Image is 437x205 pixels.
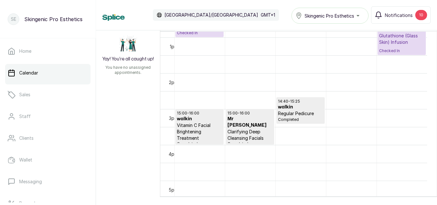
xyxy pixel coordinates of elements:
span: Completed [278,117,323,122]
p: Sales [19,91,30,98]
p: Vitamin C Facial Brightening Treatment [177,122,222,141]
p: Staff [19,113,31,120]
p: GMT+1 [261,12,275,18]
span: Notifications [385,12,413,19]
div: 5pm [167,186,179,193]
p: Regular Pedicure [278,110,323,117]
p: Glutathione (Glass Skin) Infusion [379,33,424,45]
div: 4pm [167,151,179,157]
a: Calendar [5,64,91,82]
span: Checked In [177,30,222,35]
p: 15:00 - 16:00 [177,111,222,116]
span: Completed [177,141,222,146]
h3: walkin [177,116,222,122]
a: Home [5,42,91,60]
p: Clients [19,135,34,141]
a: Staff [5,107,91,125]
h3: walkin [278,104,323,110]
p: Wallet [19,157,32,163]
button: Notifications10 [371,6,431,24]
p: 14:40 - 15:25 [278,99,323,104]
p: Calendar [19,70,38,76]
p: You have no unassigned appointments. [100,65,156,75]
div: 1pm [169,43,179,50]
span: Checked In [379,48,424,53]
div: 3pm [168,115,179,122]
div: 10 [415,10,427,20]
h3: Mr [PERSON_NAME] [227,116,273,129]
span: Completed [227,141,273,146]
p: 15:00 - 16:00 [227,111,273,116]
h2: Yay! You’re all caught up! [102,56,154,62]
span: Skingenic Pro Esthetics [305,12,354,19]
p: Skingenic Pro Esthetics [24,15,83,23]
p: Messaging [19,178,42,185]
a: Sales [5,86,91,104]
p: SE [11,16,16,22]
p: Clarifying Deep Cleansing Facials [227,129,273,141]
a: Wallet [5,151,91,169]
p: [GEOGRAPHIC_DATA]/[GEOGRAPHIC_DATA] [164,12,258,18]
a: Messaging [5,173,91,191]
p: Home [19,48,31,54]
a: Clients [5,129,91,147]
div: 2pm [168,79,179,86]
button: Skingenic Pro Esthetics [291,8,369,24]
